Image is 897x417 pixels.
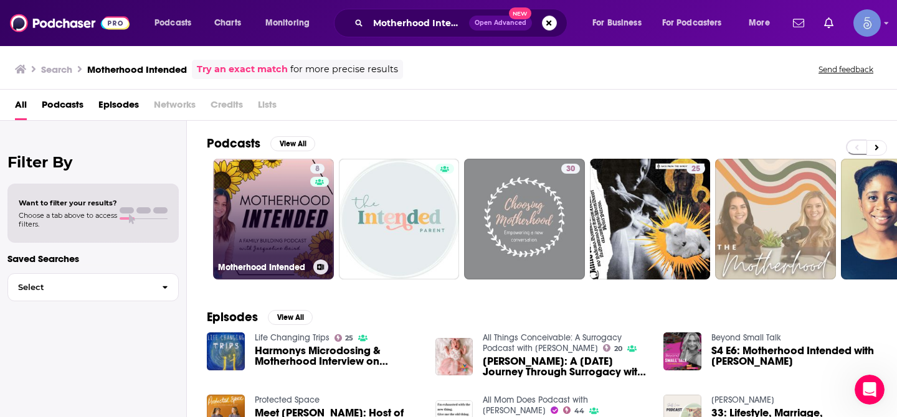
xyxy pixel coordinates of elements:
[207,136,260,151] h2: Podcasts
[211,95,243,120] span: Credits
[819,12,838,34] a: Show notifications dropdown
[566,163,575,176] span: 30
[255,345,420,367] span: Harmonys Microdosing & Motherhood Interview on Motherhood Intended with [PERSON_NAME].
[207,136,315,151] a: PodcastsView All
[207,309,258,325] h2: Episodes
[335,334,354,342] a: 25
[290,62,398,77] span: for more precise results
[268,310,313,325] button: View All
[590,159,711,279] a: 25
[7,153,179,171] h2: Filter By
[7,253,179,265] p: Saved Searches
[749,14,770,32] span: More
[146,13,207,33] button: open menu
[483,395,588,416] a: All Mom Does Podcast with Julie Lyles Carr
[218,262,308,273] h3: Motherhood Intended
[662,14,722,32] span: For Podcasters
[10,11,130,35] img: Podchaser - Follow, Share and Rate Podcasts
[265,14,310,32] span: Monitoring
[154,95,196,120] span: Networks
[98,95,139,120] a: Episodes
[686,164,705,174] a: 25
[19,199,117,207] span: Want to filter your results?
[255,345,420,367] a: Harmonys Microdosing & Motherhood Interview on Motherhood Intended with Jacqueline Baird.
[574,408,584,414] span: 44
[603,344,622,352] a: 20
[614,346,622,352] span: 20
[255,332,330,343] a: Life Changing Trips
[207,332,245,370] img: Harmonys Microdosing & Motherhood Interview on Motherhood Intended with Jacqueline Baird.
[197,62,288,77] a: Try an exact match
[711,345,877,367] span: S4 E6: Motherhood Intended with [PERSON_NAME]
[258,95,277,120] span: Lists
[7,273,179,301] button: Select
[483,332,622,354] a: All Things Conceivable: A Surrogacy Podcast with Nazca Fontes
[42,95,83,120] a: Podcasts
[711,332,781,343] a: Beyond Small Talk
[213,159,334,279] a: 8Motherhood Intended
[345,335,353,341] span: 25
[435,338,473,376] img: Jacqueline Baird: A Mother's Day Journey Through Surrogacy with Motherhood Intended"
[654,13,740,33] button: open menu
[483,356,648,377] span: [PERSON_NAME]: A [DATE] Journey Through Surrogacy with Motherhood Intended"
[19,211,117,228] span: Choose a tab above to access filters.
[15,95,27,120] a: All
[464,159,585,279] a: 30
[270,136,315,151] button: View All
[691,163,700,176] span: 25
[855,375,885,405] iframe: Intercom live chat
[815,64,877,75] button: Send feedback
[315,163,320,176] span: 8
[740,13,785,33] button: open menu
[475,20,526,26] span: Open Advanced
[206,13,249,33] a: Charts
[310,164,325,174] a: 8
[561,164,580,174] a: 30
[41,63,72,75] h3: Search
[257,13,326,33] button: open menu
[346,9,579,37] div: Search podcasts, credits, & more...
[87,63,187,75] h3: Motherhood Intended
[853,9,881,37] button: Show profile menu
[8,283,152,291] span: Select
[368,13,469,33] input: Search podcasts, credits, & more...
[663,332,701,370] img: S4 E6: Motherhood Intended with Jacqueline Baird
[563,406,584,414] a: 44
[483,356,648,377] a: Jacqueline Baird: A Mother's Day Journey Through Surrogacy with Motherhood Intended"
[469,16,532,30] button: Open AdvancedNew
[207,309,313,325] a: EpisodesView All
[853,9,881,37] span: Logged in as Spiral5-G1
[788,12,809,34] a: Show notifications dropdown
[711,395,774,405] a: DINA AASEN
[584,13,657,33] button: open menu
[214,14,241,32] span: Charts
[255,395,320,405] a: Protected Space
[592,14,642,32] span: For Business
[509,7,531,19] span: New
[711,345,877,367] a: S4 E6: Motherhood Intended with Jacqueline Baird
[853,9,881,37] img: User Profile
[154,14,191,32] span: Podcasts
